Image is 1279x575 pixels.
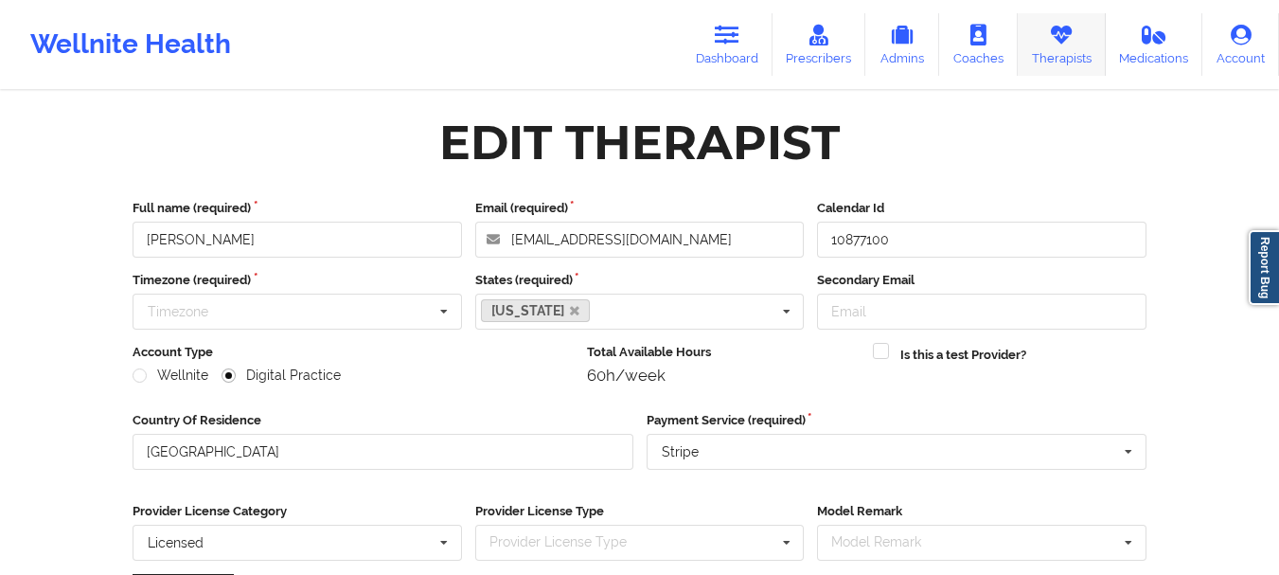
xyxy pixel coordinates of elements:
[773,13,866,76] a: Prescribers
[475,199,805,218] label: Email (required)
[475,502,805,521] label: Provider License Type
[133,502,462,521] label: Provider License Category
[133,368,208,384] label: Wellnite
[222,368,341,384] label: Digital Practice
[148,305,208,318] div: Timezone
[865,13,939,76] a: Admins
[900,346,1026,365] label: Is this a test Provider?
[475,271,805,290] label: States (required)
[647,411,1147,430] label: Payment Service (required)
[817,199,1146,218] label: Calendar Id
[817,222,1146,258] input: Calendar Id
[481,299,591,322] a: [US_STATE]
[662,445,699,458] div: Stripe
[826,531,949,553] div: Model Remark
[133,199,462,218] label: Full name (required)
[817,502,1146,521] label: Model Remark
[939,13,1018,76] a: Coaches
[1018,13,1106,76] a: Therapists
[485,531,654,553] div: Provider License Type
[439,113,840,172] div: Edit Therapist
[148,536,204,549] div: Licensed
[475,222,805,258] input: Email address
[133,271,462,290] label: Timezone (required)
[587,343,861,362] label: Total Available Hours
[133,411,633,430] label: Country Of Residence
[817,271,1146,290] label: Secondary Email
[682,13,773,76] a: Dashboard
[1106,13,1203,76] a: Medications
[587,366,861,385] div: 60h/week
[133,222,462,258] input: Full name
[1202,13,1279,76] a: Account
[817,294,1146,330] input: Email
[133,343,574,362] label: Account Type
[1249,230,1279,305] a: Report Bug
